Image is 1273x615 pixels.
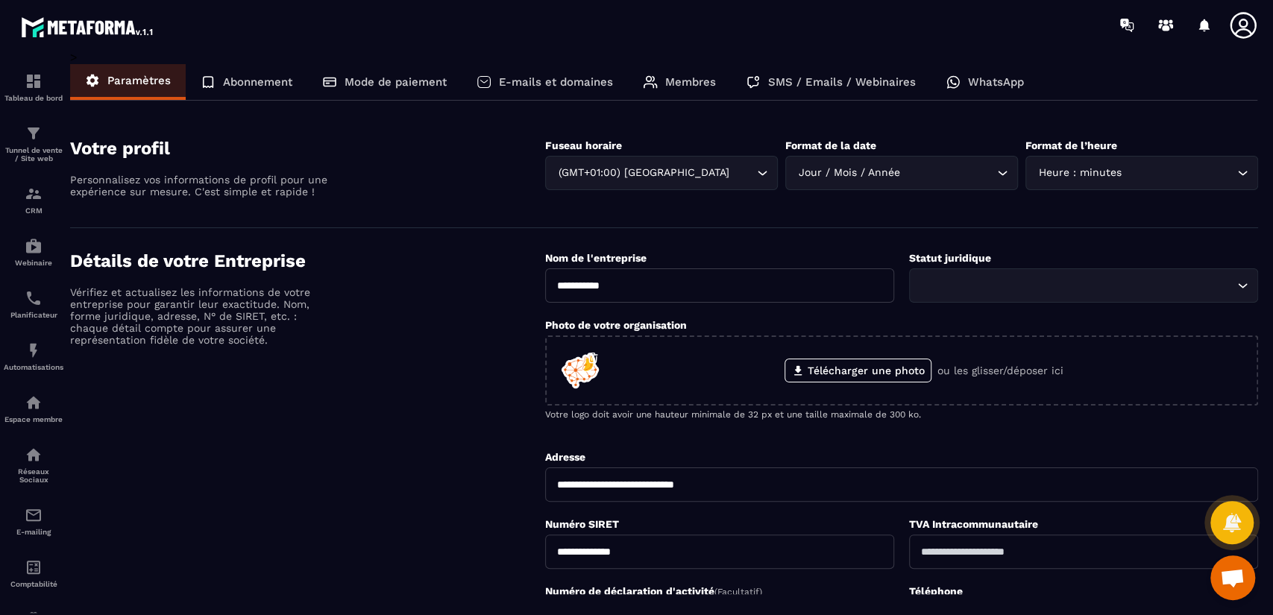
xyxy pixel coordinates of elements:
img: formation [25,124,43,142]
input: Search for option [1125,165,1233,181]
a: formationformationCRM [4,174,63,226]
p: ou les glisser/déposer ici [937,365,1063,376]
label: TVA Intracommunautaire [909,518,1038,530]
p: Comptabilité [4,580,63,588]
label: Photo de votre organisation [545,319,687,331]
a: automationsautomationsEspace membre [4,382,63,435]
p: Votre logo doit avoir une hauteur minimale de 32 px et une taille maximale de 300 ko. [545,409,1258,420]
p: Abonnement [223,75,292,89]
label: Statut juridique [909,252,991,264]
p: Espace membre [4,415,63,423]
img: email [25,506,43,524]
img: logo [21,13,155,40]
a: emailemailE-mailing [4,495,63,547]
label: Télécharger une photo [785,359,931,382]
a: automationsautomationsWebinaire [4,226,63,278]
p: Vérifiez et actualisez les informations de votre entreprise pour garantir leur exactitude. Nom, f... [70,286,331,346]
input: Search for option [903,165,993,181]
label: Numéro de déclaration d'activité [545,585,762,597]
p: WhatsApp [968,75,1024,89]
p: Mode de paiement [345,75,447,89]
span: Heure : minutes [1035,165,1125,181]
p: SMS / Emails / Webinaires [768,75,916,89]
div: Search for option [1025,156,1258,190]
div: Search for option [545,156,778,190]
p: Webinaire [4,259,63,267]
div: Search for option [909,268,1258,303]
p: Automatisations [4,363,63,371]
p: Réseaux Sociaux [4,467,63,484]
img: social-network [25,446,43,464]
a: Ouvrir le chat [1210,555,1255,600]
img: automations [25,237,43,255]
label: Format de l’heure [1025,139,1117,151]
a: social-networksocial-networkRéseaux Sociaux [4,435,63,495]
a: schedulerschedulerPlanificateur [4,278,63,330]
p: Tunnel de vente / Site web [4,146,63,163]
span: Jour / Mois / Année [795,165,903,181]
label: Numéro SIRET [545,518,619,530]
div: Search for option [785,156,1018,190]
img: automations [25,341,43,359]
p: Paramètres [107,74,171,87]
h4: Votre profil [70,138,545,159]
label: Format de la date [785,139,876,151]
img: formation [25,72,43,90]
img: accountant [25,558,43,576]
input: Search for option [919,277,1233,294]
label: Adresse [545,451,585,463]
span: (GMT+01:00) [GEOGRAPHIC_DATA] [555,165,732,181]
label: Téléphone [909,585,963,597]
p: Personnalisez vos informations de profil pour une expérience sur mesure. C'est simple et rapide ! [70,174,331,198]
a: automationsautomationsAutomatisations [4,330,63,382]
img: automations [25,394,43,411]
p: Membres [665,75,716,89]
input: Search for option [732,165,753,181]
a: formationformationTunnel de vente / Site web [4,113,63,174]
label: Nom de l'entreprise [545,252,647,264]
p: E-mails et domaines [499,75,613,89]
p: Tableau de bord [4,94,63,102]
a: accountantaccountantComptabilité [4,547,63,599]
h4: Détails de votre Entreprise [70,250,545,271]
a: formationformationTableau de bord [4,61,63,113]
p: Planificateur [4,311,63,319]
p: E-mailing [4,528,63,536]
img: scheduler [25,289,43,307]
img: formation [25,185,43,203]
span: (Facultatif) [714,587,762,597]
label: Fuseau horaire [545,139,622,151]
p: CRM [4,206,63,215]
